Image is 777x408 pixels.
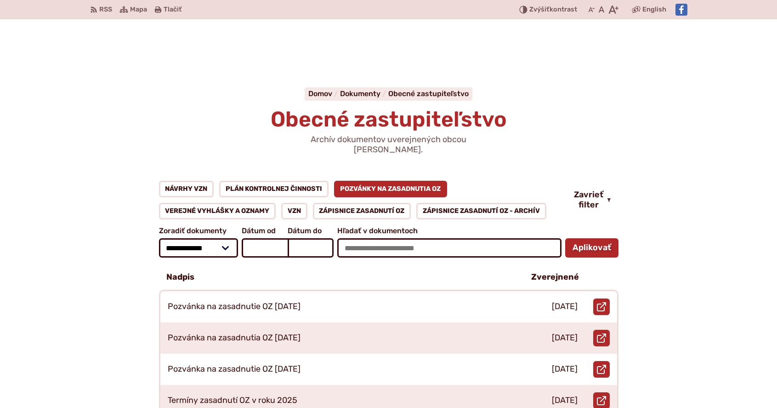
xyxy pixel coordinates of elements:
[567,190,618,210] button: Zavrieť filter
[281,203,307,219] a: VZN
[337,227,561,235] span: Hľadať v dokumentoch
[168,396,297,406] p: Termíny zasadnutí OZ v roku 2025
[416,203,546,219] a: Zápisnice zasadnutí OZ - ARCHÍV
[166,272,194,282] p: Nadpis
[337,238,561,258] input: Hľadať v dokumentoch
[159,238,238,258] select: Zoradiť dokumenty
[642,4,666,15] span: English
[288,227,334,235] span: Dátum do
[308,89,340,98] a: Domov
[168,302,301,312] p: Pozvánka na zasadnutie OZ [DATE]
[552,333,578,343] p: [DATE]
[242,227,288,235] span: Dátum od
[641,4,668,15] a: English
[130,4,147,15] span: Mapa
[278,135,499,155] p: Archív dokumentov uverejnených obcou [PERSON_NAME].
[340,89,380,98] span: Dokumenty
[168,333,301,343] p: Pozvánka na zasadnutia OZ [DATE]
[168,364,301,374] p: Pozvánka na zasadnutie OZ [DATE]
[308,89,332,98] span: Domov
[159,203,276,219] a: Verejné vyhlášky a oznamy
[574,190,603,210] span: Zavrieť filter
[552,396,578,406] p: [DATE]
[340,89,388,98] a: Dokumenty
[388,89,469,98] a: Obecné zastupiteľstvo
[552,364,578,374] p: [DATE]
[529,6,550,13] span: Zvýšiť
[99,4,112,15] span: RSS
[675,4,687,16] img: Prejsť na Facebook stránku
[313,203,411,219] a: Zápisnice zasadnutí OZ
[159,181,214,197] a: Návrhy VZN
[219,181,329,197] a: Plán kontrolnej činnosti
[242,238,288,258] input: Dátum od
[288,238,334,258] input: Dátum do
[271,107,507,132] span: Obecné zastupiteľstvo
[334,181,448,197] a: Pozvánky na zasadnutia OZ
[531,272,579,282] p: Zverejnené
[529,6,577,14] span: kontrast
[565,238,618,258] button: Aplikovať
[159,227,238,235] span: Zoradiť dokumenty
[552,302,578,312] p: [DATE]
[164,6,181,14] span: Tlačiť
